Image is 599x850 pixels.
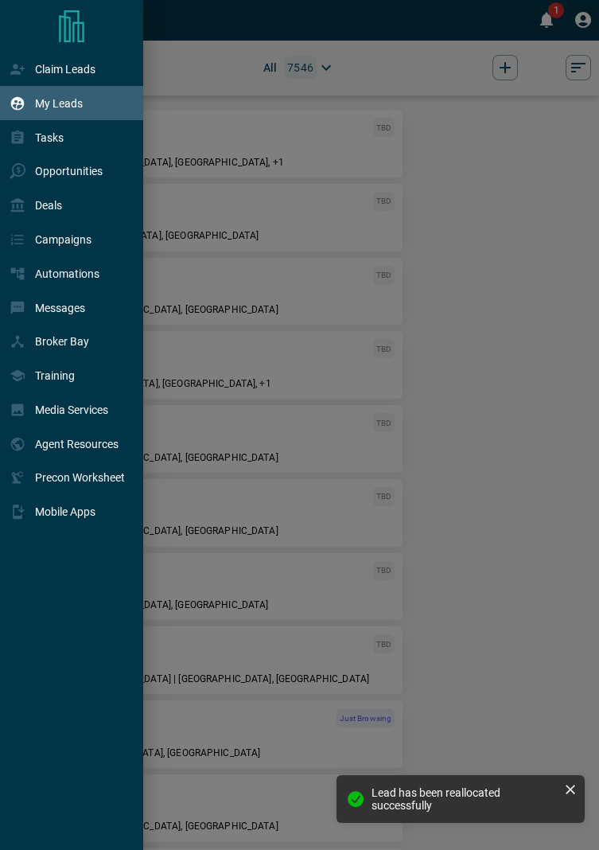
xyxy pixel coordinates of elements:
p: Broker Bay [35,335,89,348]
a: Main Page [56,10,88,42]
div: Lead has been reallocated successfully [371,786,558,812]
p: Media Services [35,404,108,416]
p: Opportunities [35,165,103,177]
p: Mobile Apps [35,505,95,518]
p: Automations [35,267,99,280]
p: My Leads [35,97,83,110]
p: Messages [35,302,85,314]
p: Precon Worksheet [35,471,125,484]
p: Agent Resources [35,438,119,450]
p: Tasks [35,131,64,144]
p: Campaigns [35,233,91,246]
p: Deals [35,199,62,212]
p: Claim Leads [35,63,95,76]
p: Training [35,369,75,382]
